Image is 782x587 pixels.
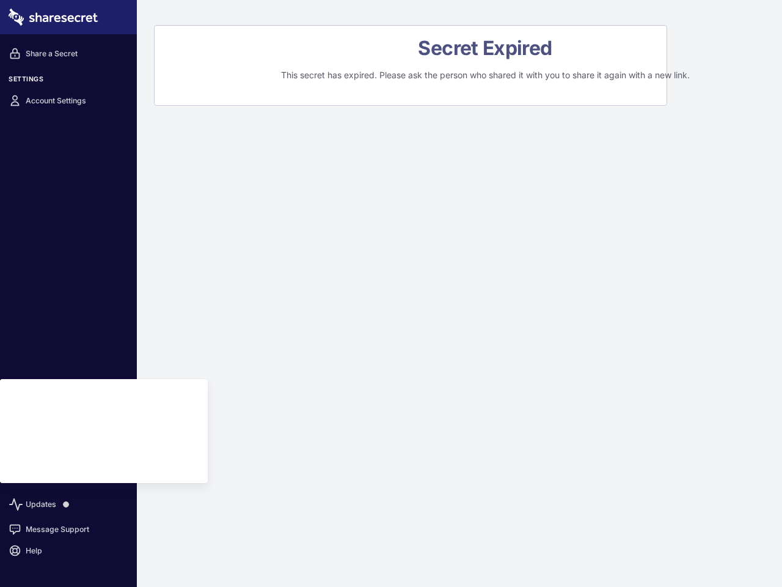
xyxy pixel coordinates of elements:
h3: Settings [4,75,133,88]
a: Account Settings [4,90,133,111]
iframe: Drift Widget Chat Controller [721,526,767,572]
a: Updates [4,490,133,519]
a: Message Support [4,519,133,540]
a: Help [4,540,133,561]
a: Share a Secret [4,43,133,64]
